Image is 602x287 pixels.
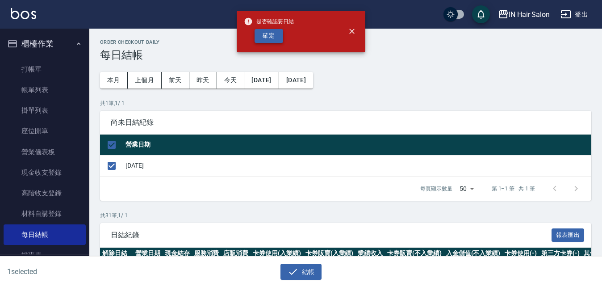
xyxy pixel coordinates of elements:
[123,155,591,176] td: [DATE]
[444,248,503,259] th: 入金儲值(不入業績)
[100,99,591,107] p: 共 1 筆, 1 / 1
[217,72,245,89] button: 今天
[456,177,477,201] div: 50
[279,72,313,89] button: [DATE]
[494,5,553,24] button: IN Hair Salon
[128,72,162,89] button: 上個月
[244,17,294,26] span: 是否確認要日結
[123,135,591,156] th: 營業日期
[280,264,322,280] button: 結帳
[4,80,86,100] a: 帳單列表
[162,72,189,89] button: 前天
[11,8,36,19] img: Logo
[4,224,86,245] a: 每日結帳
[4,183,86,203] a: 高階收支登錄
[100,39,591,45] h2: Order checkout daily
[385,248,444,259] th: 卡券販賣(不入業績)
[355,248,385,259] th: 業績收入
[255,29,283,43] button: 確定
[509,9,550,20] div: IN Hair Salon
[502,248,539,259] th: 卡券使用(-)
[4,100,86,121] a: 掛單列表
[111,118,581,127] span: 尚未日結紀錄
[4,142,86,162] a: 營業儀表板
[303,248,356,259] th: 卡券販賣(入業績)
[100,72,128,89] button: 本月
[251,248,303,259] th: 卡券使用(入業績)
[100,49,591,61] h3: 每日結帳
[4,59,86,80] a: 打帳單
[557,6,591,23] button: 登出
[472,5,490,23] button: save
[4,121,86,141] a: 座位開單
[192,248,222,259] th: 服務消費
[4,32,86,55] button: 櫃檯作業
[100,248,133,259] th: 解除日結
[100,211,591,219] p: 共 31 筆, 1 / 1
[4,245,86,266] a: 排班表
[111,231,552,240] span: 日結紀錄
[189,72,217,89] button: 昨天
[4,203,86,224] a: 材料自購登錄
[552,230,585,239] a: 報表匯出
[492,185,535,193] p: 第 1–1 筆 共 1 筆
[420,185,452,193] p: 每頁顯示數量
[7,266,149,277] h6: 1 selected
[163,248,192,259] th: 現金結存
[552,228,585,242] button: 報表匯出
[342,21,362,41] button: close
[539,248,582,259] th: 第三方卡券(-)
[244,72,279,89] button: [DATE]
[221,248,251,259] th: 店販消費
[133,248,163,259] th: 營業日期
[4,162,86,183] a: 現金收支登錄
